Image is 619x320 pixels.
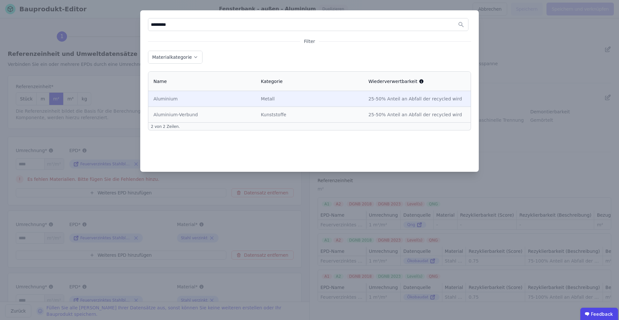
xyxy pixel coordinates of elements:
div: Kunststoffe [261,111,358,118]
div: Metall [261,96,358,102]
label: Materialkategorie [152,55,193,60]
span: Filter [300,38,319,45]
div: 2 von 2 Zeilen . [148,123,471,130]
div: Name [153,78,167,85]
button: Materialkategorie [148,51,202,63]
div: 25-50% Anteil an Abfall der recycled wird [368,111,466,118]
div: Wiederverwertbarkeit [368,78,424,85]
div: 25-50% Anteil an Abfall der recycled wird [368,96,466,102]
div: Kategorie [261,78,282,85]
div: Aluminium-Verbund [153,111,251,118]
div: Aluminium [153,96,251,102]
